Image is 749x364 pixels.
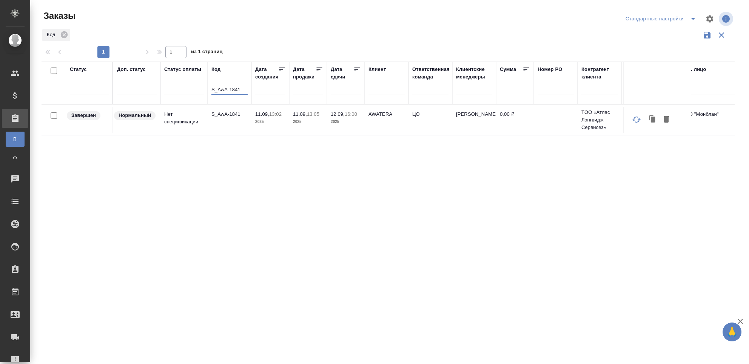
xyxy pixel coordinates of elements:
[412,66,450,81] div: Ответственная команда
[117,66,146,73] div: Доп. статус
[47,31,58,38] p: Код
[191,47,223,58] span: из 1 страниц
[164,66,201,73] div: Статус оплаты
[269,111,282,117] p: 13:02
[496,107,534,133] td: 0,00 ₽
[255,66,278,81] div: Дата создания
[627,111,646,129] button: Обновить
[581,66,618,81] div: Контрагент клиента
[211,66,220,73] div: Код
[211,111,248,118] p: S_AwA-1841
[71,112,96,119] p: Завершен
[255,118,285,126] p: 2025
[408,107,452,133] td: ЦО
[42,29,70,41] div: Код
[456,66,492,81] div: Клиентские менеджеры
[624,13,701,25] div: split button
[307,111,319,117] p: 13:05
[646,112,660,127] button: Клонировать
[368,66,386,73] div: Клиент
[452,107,496,133] td: [PERSON_NAME]
[9,135,21,143] span: В
[660,112,673,127] button: Удалить
[723,323,741,341] button: 🙏
[293,111,307,117] p: 11.09,
[700,28,714,42] button: Сохранить фильтры
[6,132,25,147] a: В
[42,10,76,22] span: Заказы
[701,10,719,28] span: Настроить таблицу
[70,66,87,73] div: Статус
[9,154,21,162] span: Ф
[113,111,157,121] div: Статус по умолчанию для стандартных заказов
[160,107,208,133] td: Нет спецификации
[581,109,618,131] p: TОО «Атлас Лэнгвидж Сервисез»
[368,111,405,118] p: AWATERA
[293,118,323,126] p: 2025
[119,112,151,119] p: Нормальный
[345,111,357,117] p: 16:00
[714,28,729,42] button: Сбросить фильтры
[66,111,109,121] div: Выставляет КМ при направлении счета или после выполнения всех работ/сдачи заказа клиенту. Окончат...
[6,151,25,166] a: Ф
[331,66,353,81] div: Дата сдачи
[255,111,269,117] p: 11.09,
[331,118,361,126] p: 2025
[621,107,665,133] td: Нет Нет
[293,66,316,81] div: Дата продажи
[331,111,345,117] p: 12.09,
[719,12,735,26] span: Посмотреть информацию
[538,66,562,73] div: Номер PO
[500,66,516,73] div: Сумма
[726,324,738,340] span: 🙏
